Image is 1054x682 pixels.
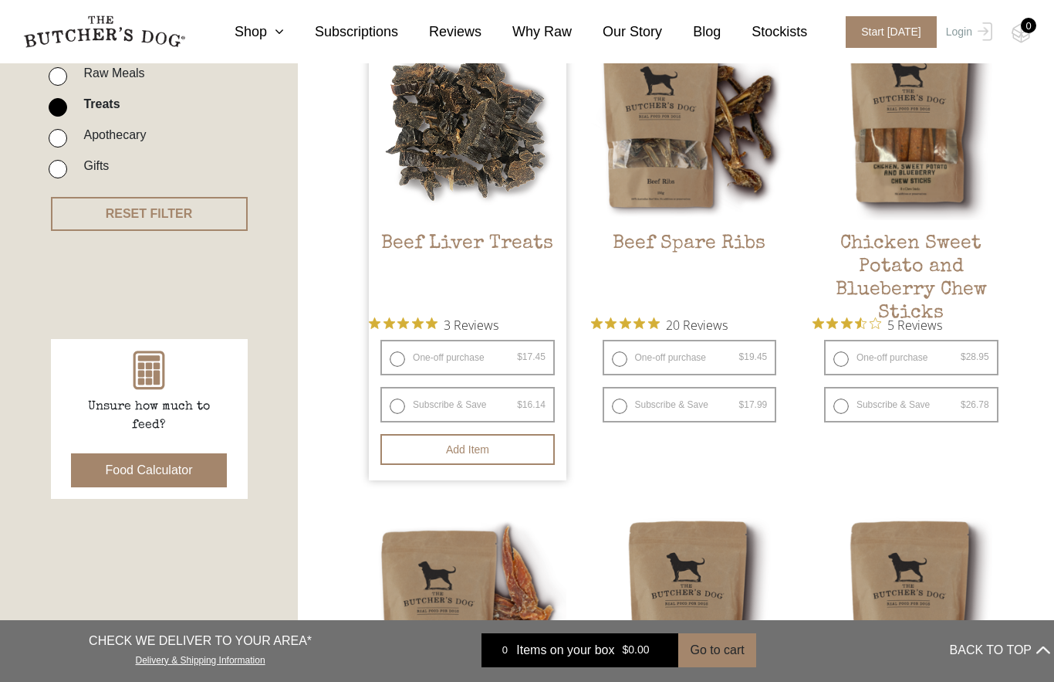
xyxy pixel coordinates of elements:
[603,340,777,375] label: One-off purchase
[591,22,789,220] img: Beef Spare Ribs
[666,313,728,336] span: 20 Reviews
[961,399,966,410] span: $
[961,351,989,362] bdi: 28.95
[812,22,1010,305] a: Chicken Sweet Potato and Blueberry Chew SticksChicken Sweet Potato and Blueberry Chew Sticks
[517,351,522,362] span: $
[76,63,144,83] label: Raw Meals
[89,632,312,650] p: CHECK WE DELIVER TO YOUR AREA*
[887,313,942,336] span: 5 Reviews
[76,93,120,114] label: Treats
[369,232,566,305] h2: Beef Liver Treats
[622,644,649,657] bdi: 0.00
[678,633,755,667] button: Go to cart
[591,232,789,305] h2: Beef Spare Ribs
[572,22,662,42] a: Our Story
[517,399,522,410] span: $
[71,453,228,487] button: Food Calculator
[493,643,516,658] div: 0
[942,16,992,48] a: Login
[603,387,777,422] label: Subscribe & Save
[284,22,398,42] a: Subscriptions
[739,399,745,410] span: $
[380,387,555,422] label: Subscribe & Save
[444,313,498,336] span: 3 Reviews
[1021,18,1036,33] div: 0
[739,351,745,362] span: $
[830,16,942,48] a: Start [DATE]
[812,313,942,336] button: Rated 3.4 out of 5 stars from 5 reviews. Jump to reviews.
[591,313,728,336] button: Rated 4.9 out of 5 stars from 20 reviews. Jump to reviews.
[481,633,678,667] a: 0 Items on your box $0.00
[398,22,481,42] a: Reviews
[380,434,555,465] button: Add item
[380,340,555,375] label: One-off purchase
[846,16,937,48] span: Start [DATE]
[591,22,789,305] a: Beef Spare RibsBeef Spare Ribs
[517,399,546,410] bdi: 16.14
[1012,23,1031,43] img: TBD_Cart-Empty.png
[961,399,989,410] bdi: 26.78
[812,22,1010,220] img: Chicken Sweet Potato and Blueberry Chew Sticks
[662,22,721,42] a: Blog
[204,22,284,42] a: Shop
[812,232,1010,305] h2: Chicken Sweet Potato and Blueberry Chew Sticks
[721,22,807,42] a: Stockists
[961,351,966,362] span: $
[824,387,998,422] label: Subscribe & Save
[72,398,226,435] p: Unsure how much to feed?
[136,651,265,666] a: Delivery & Shipping Information
[369,313,498,336] button: Rated 5 out of 5 stars from 3 reviews. Jump to reviews.
[950,632,1050,669] button: BACK TO TOP
[51,197,248,231] button: RESET FILTER
[622,644,628,657] span: $
[739,399,768,410] bdi: 17.99
[76,124,146,145] label: Apothecary
[824,340,998,375] label: One-off purchase
[369,22,566,305] a: Beef Liver Treats
[516,641,614,660] span: Items on your box
[76,155,109,176] label: Gifts
[517,351,546,362] bdi: 17.45
[481,22,572,42] a: Why Raw
[739,351,768,362] bdi: 19.45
